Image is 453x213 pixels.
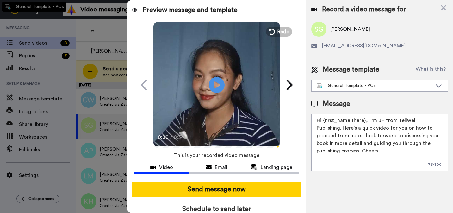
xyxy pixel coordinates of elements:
span: / [170,133,172,141]
span: Message template [323,65,379,74]
textarea: Hi {first_name|there}, I’m JH from Tellwell Publishing. Here's a quick video for you on how to pr... [311,114,448,171]
span: [EMAIL_ADDRESS][DOMAIN_NAME] [322,42,406,49]
span: 0:34 [174,133,185,141]
img: nextgen-template.svg [317,83,323,88]
button: What is this? [414,65,448,74]
div: General Template - PCs [317,82,432,89]
span: Message [323,99,350,109]
span: This is your recorded video message [174,148,259,162]
span: 0:00 [158,133,169,141]
span: Video [159,164,173,171]
span: Email [215,164,227,171]
button: Send message now [132,182,301,197]
span: Landing page [261,164,292,171]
